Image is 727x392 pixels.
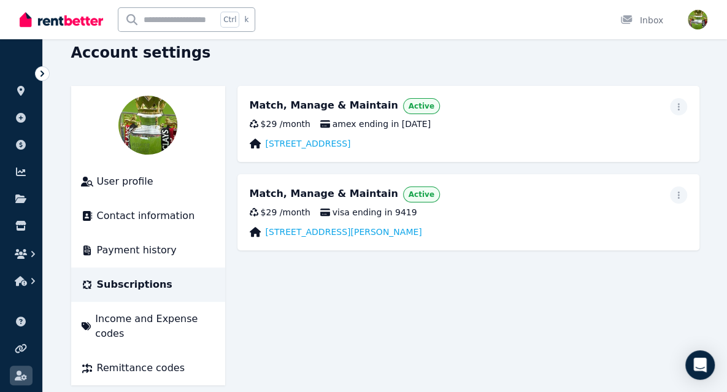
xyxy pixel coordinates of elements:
span: Subscriptions [97,277,172,292]
a: User profile [81,174,215,189]
a: Income and Expense codes [81,312,215,341]
a: Subscriptions [81,277,215,292]
img: Stathis Messaris [118,96,177,155]
span: Income and Expense codes [95,312,215,341]
img: RentBetter [20,10,103,29]
div: Match, Manage & Maintain [250,98,398,114]
div: $29 / month [250,206,310,218]
span: Payment history [97,243,177,258]
div: Inbox [620,14,663,26]
span: k [244,15,248,25]
div: $29 / month [250,118,310,130]
span: Active [409,101,434,111]
div: Open Intercom Messenger [685,350,715,380]
span: Ctrl [220,12,239,28]
a: Remittance codes [81,361,215,375]
a: [STREET_ADDRESS][PERSON_NAME] [266,226,422,238]
span: visa ending in 9419 [320,206,417,218]
span: User profile [97,174,153,189]
h1: Account settings [71,43,211,63]
span: Remittance codes [97,361,185,375]
a: Contact information [81,209,215,223]
div: Match, Manage & Maintain [250,186,398,202]
span: Active [409,190,434,199]
img: Stathis Messaris [688,10,707,29]
span: amex ending in [DATE] [320,118,431,130]
a: [STREET_ADDRESS] [266,137,351,150]
span: Contact information [97,209,195,223]
a: Payment history [81,243,215,258]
